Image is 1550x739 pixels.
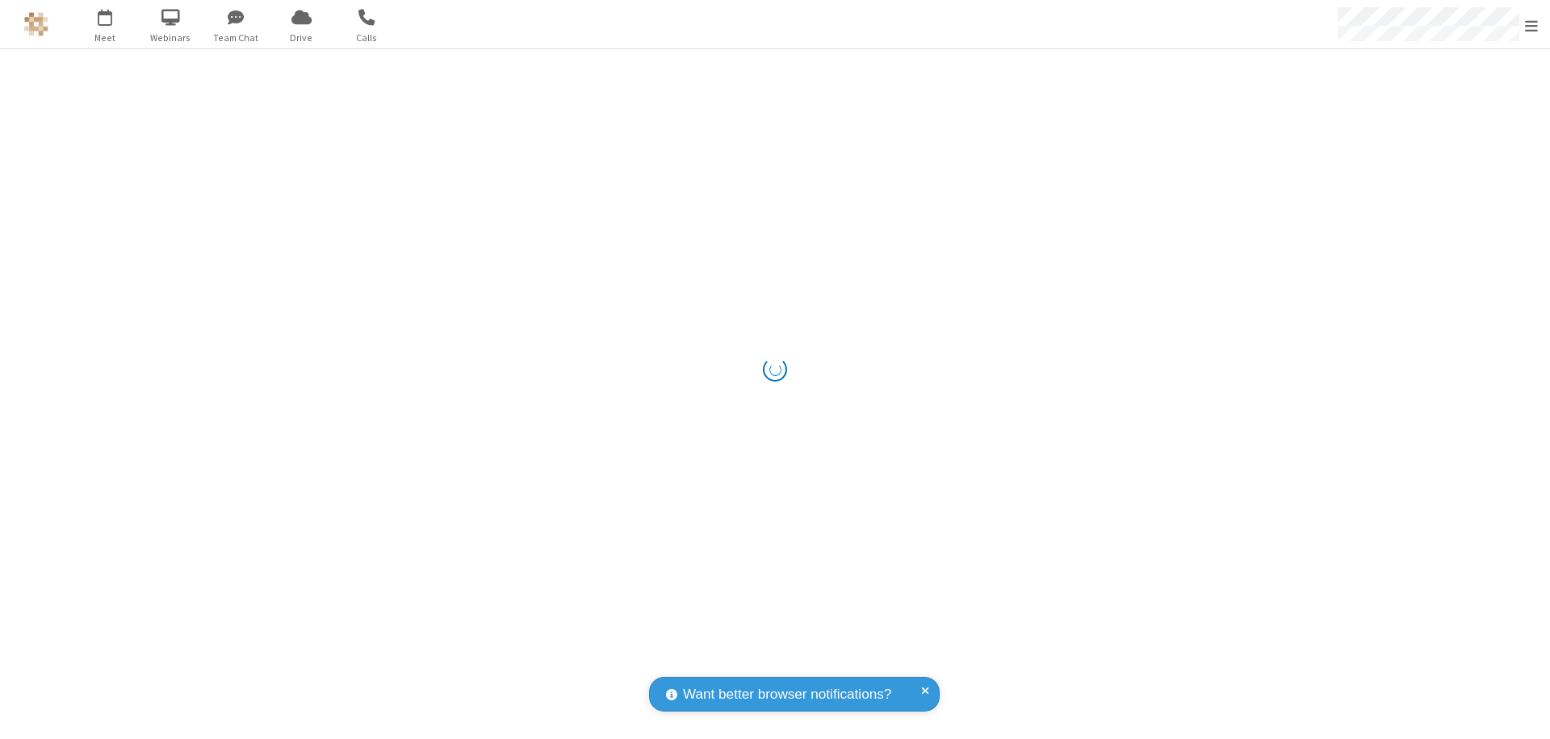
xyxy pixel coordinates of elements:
[683,684,891,705] span: Want better browser notifications?
[206,31,266,45] span: Team Chat
[337,31,397,45] span: Calls
[75,31,136,45] span: Meet
[271,31,332,45] span: Drive
[24,12,48,36] img: QA Selenium DO NOT DELETE OR CHANGE
[140,31,201,45] span: Webinars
